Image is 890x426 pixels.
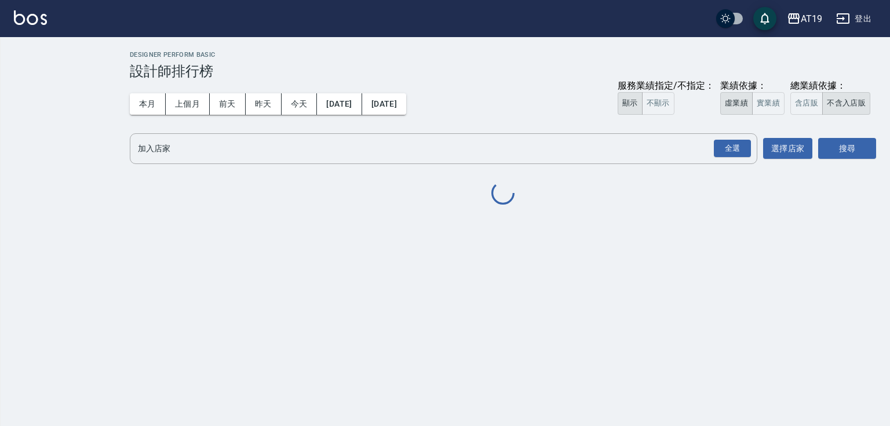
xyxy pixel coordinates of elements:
[130,51,876,59] h2: Designer Perform Basic
[790,80,876,92] div: 總業績依據：
[782,7,827,31] button: AT19
[130,63,876,79] h3: 設計師排行榜
[317,93,362,115] button: [DATE]
[246,93,282,115] button: 昨天
[712,137,753,160] button: Open
[818,138,876,159] button: 搜尋
[130,93,166,115] button: 本月
[618,92,643,115] button: 顯示
[720,80,785,92] div: 業績依據：
[801,12,822,26] div: AT19
[822,92,870,115] button: 不含入店販
[135,139,735,159] input: 店家名稱
[282,93,318,115] button: 今天
[763,138,812,159] button: 選擇店家
[720,92,753,115] button: 虛業績
[618,80,714,92] div: 服務業績指定/不指定：
[752,92,785,115] button: 實業績
[210,93,246,115] button: 前天
[642,92,674,115] button: 不顯示
[362,93,406,115] button: [DATE]
[714,140,751,158] div: 全選
[166,93,210,115] button: 上個月
[14,10,47,25] img: Logo
[790,92,823,115] button: 含店販
[753,7,776,30] button: save
[831,8,876,30] button: 登出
